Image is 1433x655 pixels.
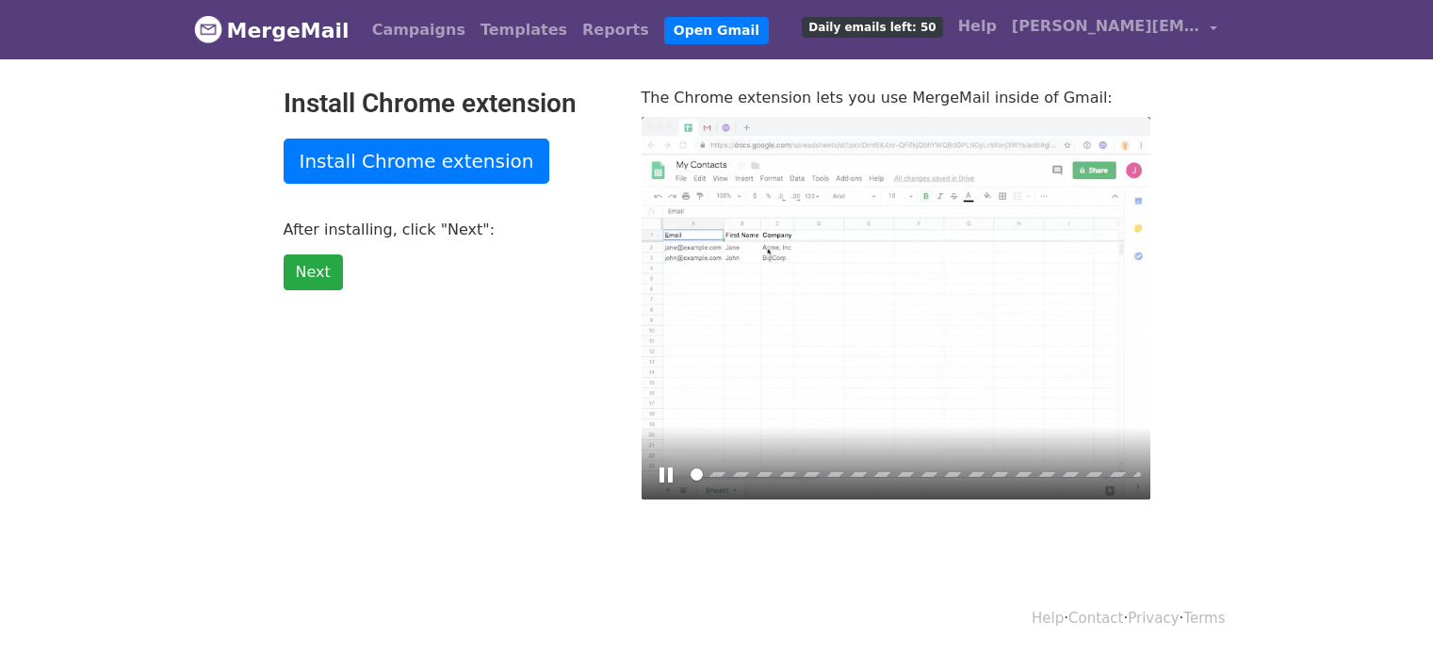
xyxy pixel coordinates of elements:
[284,88,613,120] h2: Install Chrome extension
[802,17,942,38] span: Daily emails left: 50
[473,11,575,49] a: Templates
[642,88,1150,107] p: The Chrome extension lets you use MergeMail inside of Gmail:
[1032,610,1064,627] a: Help
[1004,8,1225,52] a: [PERSON_NAME][EMAIL_ADDRESS][DOMAIN_NAME]
[794,8,950,45] a: Daily emails left: 50
[194,15,222,43] img: MergeMail logo
[664,17,769,44] a: Open Gmail
[284,254,343,290] a: Next
[575,11,657,49] a: Reports
[951,8,1004,45] a: Help
[1183,610,1225,627] a: Terms
[651,460,681,490] button: Play
[1012,15,1200,38] span: [PERSON_NAME][EMAIL_ADDRESS][DOMAIN_NAME]
[365,11,473,49] a: Campaigns
[284,139,550,184] a: Install Chrome extension
[1068,610,1123,627] a: Contact
[691,466,1141,483] input: Seek
[1128,610,1179,627] a: Privacy
[194,10,350,50] a: MergeMail
[284,220,613,239] p: After installing, click "Next":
